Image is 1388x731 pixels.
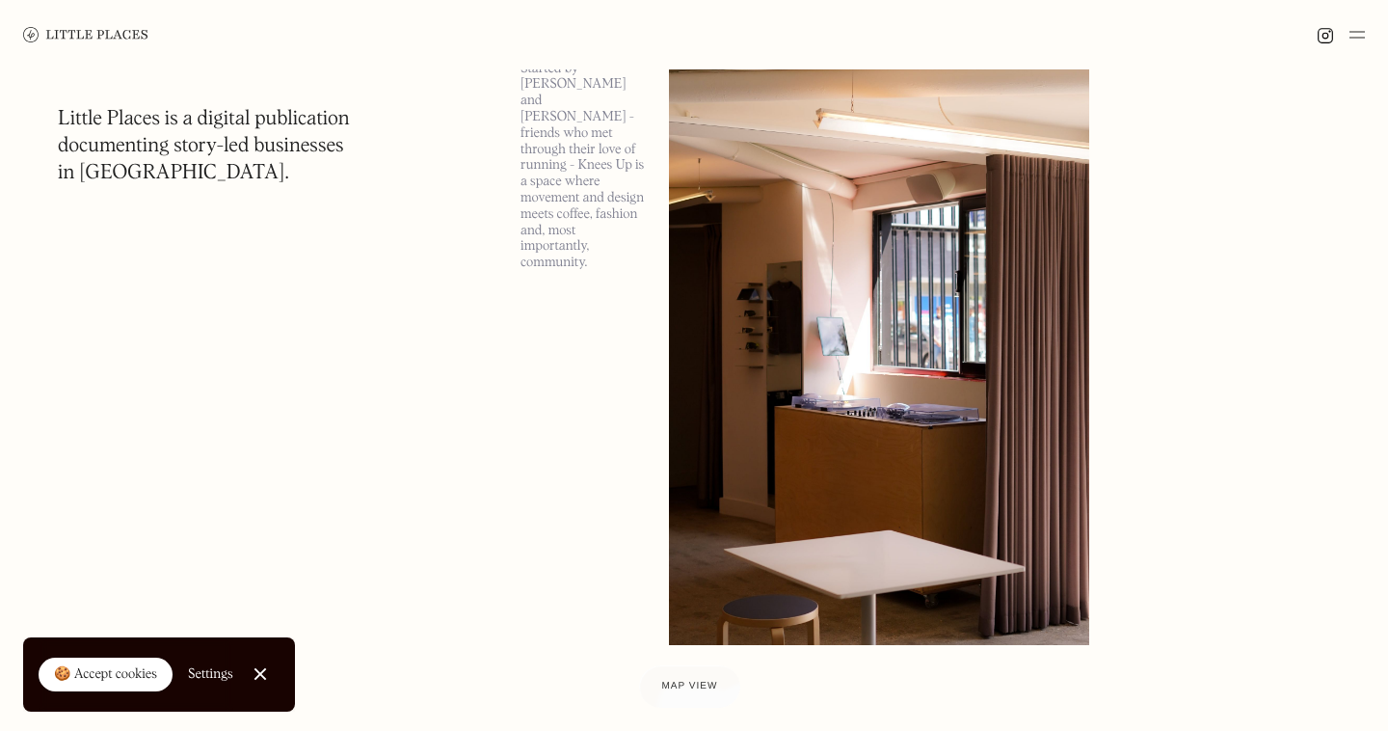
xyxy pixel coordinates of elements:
a: Close Cookie Popup [241,655,280,693]
span: Map view [662,681,718,691]
a: Map view [639,665,741,708]
a: 🍪 Accept cookies [39,658,173,692]
div: 🍪 Accept cookies [54,665,157,685]
img: Knees Up [669,38,1089,645]
h1: Little Places is a digital publication documenting story-led businesses in [GEOGRAPHIC_DATA]. [58,106,350,187]
div: Settings [188,667,233,681]
a: Settings [188,653,233,696]
p: Started by [PERSON_NAME] and [PERSON_NAME] - friends who met through their love of running - Knee... [520,61,646,271]
div: Close Cookie Popup [259,674,260,675]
